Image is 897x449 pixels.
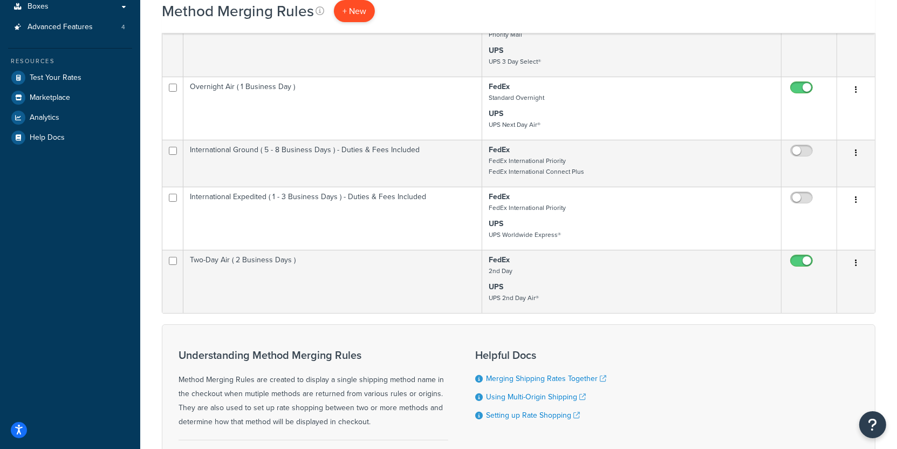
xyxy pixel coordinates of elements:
[489,156,584,176] small: FedEx International Priority FedEx International Connect Plus
[486,391,586,403] a: Using Multi-Origin Shipping
[859,411,886,438] button: Open Resource Center
[489,293,539,303] small: UPS 2nd Day Air®
[30,113,59,123] span: Analytics
[8,108,132,127] a: Analytics
[30,73,81,83] span: Test Your Rates
[30,93,70,103] span: Marketplace
[489,57,541,66] small: UPS 3 Day Select®
[489,108,503,119] strong: UPS
[8,68,132,87] a: Test Your Rates
[489,144,510,155] strong: FedEx
[489,266,512,276] small: 2nd Day
[183,140,482,187] td: International Ground ( 5 - 8 Business Days ) - Duties & Fees Included
[183,250,482,313] td: Two-Day Air ( 2 Business Days )
[28,23,93,32] span: Advanced Features
[489,281,503,292] strong: UPS
[121,23,125,32] span: 4
[183,13,482,77] td: Expedited Ground ( 1 - 3 Business Days )
[489,218,503,229] strong: UPS
[8,88,132,107] a: Marketplace
[489,203,566,213] small: FedEx International Priority
[489,120,540,130] small: UPS Next Day Air®
[183,187,482,250] td: International Expedited ( 1 - 3 Business Days ) - Duties & Fees Included
[179,349,448,361] h3: Understanding Method Merging Rules
[30,133,65,142] span: Help Docs
[489,93,544,103] small: Standard Overnight
[489,30,522,39] small: Priority Mail
[489,45,503,56] strong: UPS
[343,5,366,17] span: + New
[179,349,448,429] div: Method Merging Rules are created to display a single shipping method name in the checkout when mu...
[8,17,132,37] li: Advanced Features
[8,17,132,37] a: Advanced Features 4
[489,230,561,240] small: UPS Worldwide Express®
[489,191,510,202] strong: FedEx
[8,128,132,147] a: Help Docs
[8,57,132,66] div: Resources
[28,2,49,11] span: Boxes
[475,349,606,361] h3: Helpful Docs
[486,410,580,421] a: Setting up Rate Shopping
[486,373,606,384] a: Merging Shipping Rates Together
[489,254,510,266] strong: FedEx
[162,1,314,22] h1: Method Merging Rules
[183,77,482,140] td: Overnight Air ( 1 Business Day )
[489,81,510,92] strong: FedEx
